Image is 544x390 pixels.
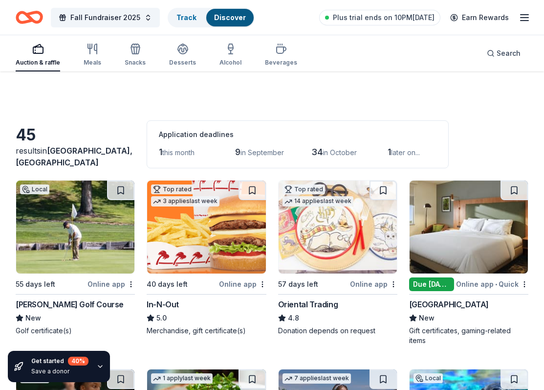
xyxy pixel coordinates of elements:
[219,278,266,290] div: Online app
[151,184,194,194] div: Top rated
[168,8,255,27] button: TrackDiscover
[413,373,443,383] div: Local
[125,39,146,71] button: Snacks
[51,8,160,27] button: Fall Fundraiser 2025
[240,148,284,157] span: in September
[151,373,213,384] div: 1 apply last week
[84,39,101,71] button: Meals
[16,326,135,336] div: Golf certificate(s)
[16,181,134,274] img: Image for Bartley Cavanaugh Golf Course
[311,147,323,157] span: 34
[16,180,135,336] a: Image for Bartley Cavanaugh Golf CourseLocal55 days leftOnline app[PERSON_NAME] Golf CourseNewGol...
[147,298,179,310] div: In-N-Out
[409,180,528,345] a: Image for Boomtown Casino ResortDue [DATE]Online app•Quick[GEOGRAPHIC_DATA]NewGift certificates, ...
[333,12,435,23] span: Plus trial ends on 10PM[DATE]
[278,326,397,336] div: Donation depends on request
[16,39,60,71] button: Auction & raffle
[219,39,241,71] button: Alcohol
[176,13,196,22] a: Track
[410,181,528,274] img: Image for Boomtown Casino Resort
[319,10,440,25] a: Plus trial ends on 10PM[DATE]
[265,39,297,71] button: Beverages
[419,312,435,324] span: New
[68,357,88,366] div: 40 %
[456,278,528,290] div: Online app Quick
[16,145,135,168] div: results
[16,146,132,167] span: [GEOGRAPHIC_DATA], [GEOGRAPHIC_DATA]
[147,181,265,274] img: Image for In-N-Out
[16,125,135,145] div: 45
[162,148,195,157] span: this month
[159,147,162,157] span: 1
[444,9,515,26] a: Earn Rewards
[283,373,351,384] div: 7 applies last week
[350,278,397,290] div: Online app
[156,312,167,324] span: 5.0
[16,59,60,67] div: Auction & raffle
[265,59,297,67] div: Beverages
[16,278,55,290] div: 55 days left
[391,148,420,157] span: later on...
[16,6,43,29] a: Home
[278,180,397,336] a: Image for Oriental TradingTop rated14 applieslast week57 days leftOnline appOriental Trading4.8Do...
[16,146,132,167] span: in
[25,312,41,324] span: New
[409,298,489,310] div: [GEOGRAPHIC_DATA]
[497,47,521,59] span: Search
[159,129,436,140] div: Application deadlines
[31,367,88,375] div: Save a donor
[151,196,219,206] div: 3 applies last week
[495,280,497,288] span: •
[70,12,140,23] span: Fall Fundraiser 2025
[288,312,299,324] span: 4.8
[235,147,240,157] span: 9
[147,180,266,336] a: Image for In-N-OutTop rated3 applieslast week40 days leftOnline appIn-N-Out5.0Merchandise, gift c...
[84,59,101,67] div: Meals
[87,278,135,290] div: Online app
[409,277,454,291] div: Due [DATE]
[31,357,88,366] div: Get started
[147,278,188,290] div: 40 days left
[283,196,353,206] div: 14 applies last week
[479,44,528,63] button: Search
[323,148,357,157] span: in October
[16,298,124,310] div: [PERSON_NAME] Golf Course
[409,326,528,345] div: Gift certificates, gaming-related items
[388,147,391,157] span: 1
[278,298,338,310] div: Oriental Trading
[147,326,266,336] div: Merchandise, gift certificate(s)
[214,13,246,22] a: Discover
[169,59,196,67] div: Desserts
[125,59,146,67] div: Snacks
[169,39,196,71] button: Desserts
[283,184,325,194] div: Top rated
[279,181,397,274] img: Image for Oriental Trading
[20,184,49,194] div: Local
[219,59,241,67] div: Alcohol
[278,278,318,290] div: 57 days left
